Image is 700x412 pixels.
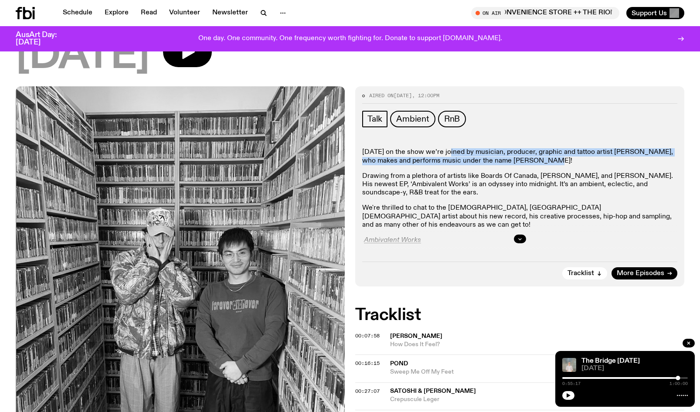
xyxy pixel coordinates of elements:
img: Mara stands in front of a frosted glass wall wearing a cream coloured t-shirt and black glasses. ... [562,358,576,372]
span: 00:07:58 [355,332,380,339]
span: , 12:00pm [412,92,439,99]
span: [DATE] [16,37,149,76]
span: Crepuscule Leger [390,395,684,404]
a: Ambient [390,111,435,127]
button: Tracklist [562,267,607,279]
a: Newsletter [207,7,253,19]
span: 0:55:17 [562,381,581,386]
span: How Does It Feel? [390,340,684,349]
span: [PERSON_NAME] [390,333,442,339]
span: Satoshi & [PERSON_NAME] [390,388,476,394]
button: Support Us [626,7,684,19]
span: [DATE] [581,365,688,372]
span: RnB [444,114,460,124]
a: Read [136,7,162,19]
button: 00:07:58 [355,334,380,338]
a: The Bridge [DATE] [581,358,640,364]
a: More Episodes [612,267,677,279]
a: Volunteer [164,7,205,19]
h3: AusArt Day: [DATE] [16,31,71,46]
a: Explore [99,7,134,19]
span: Sweep Me Off My Feet [390,368,608,376]
p: We're thrilled to chat to the [DEMOGRAPHIC_DATA], [GEOGRAPHIC_DATA][DEMOGRAPHIC_DATA] artist abou... [362,204,677,229]
span: Pond [390,361,408,367]
span: Support Us [632,9,667,17]
button: 00:27:07 [355,389,380,394]
h2: Tracklist [355,307,684,323]
span: [DATE] [394,92,412,99]
p: One day. One community. One frequency worth fighting for. Donate to support [DOMAIN_NAME]. [198,35,502,43]
span: Tracklist [567,270,594,277]
span: Talk [367,114,382,124]
span: 1:00:00 [669,381,688,386]
p: [DATE] on the show we’re joined by musician, producer, graphic and tattoo artist [PERSON_NAME], w... [362,148,677,165]
a: Talk [362,111,387,127]
p: Drawing from a plethora of artists like Boards Of Canada, [PERSON_NAME], and [PERSON_NAME]. His n... [362,172,677,197]
span: 00:27:07 [355,388,380,395]
button: On AirCONVENIENCE STORE ++ THE RIONS x [DATE] Arvos [471,7,619,19]
span: 00:16:15 [355,360,380,367]
span: Ambient [396,114,429,124]
span: Aired on [369,92,394,99]
a: Schedule [58,7,98,19]
a: RnB [438,111,466,127]
span: More Episodes [617,270,664,277]
button: 00:16:15 [355,361,380,366]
